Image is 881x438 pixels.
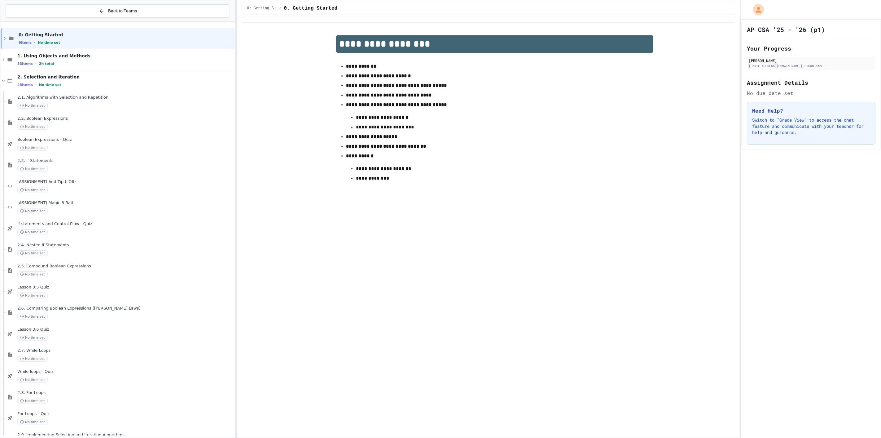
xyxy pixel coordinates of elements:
span: • [35,61,37,66]
span: 43 items [17,83,33,87]
div: [EMAIL_ADDRESS][DOMAIN_NAME][PERSON_NAME] [749,64,874,68]
h3: Need Help? [752,107,870,114]
span: Lesson 3.6 Quiz [17,327,234,332]
iframe: chat widget [855,413,875,432]
div: My Account [746,2,765,17]
span: No time set [17,398,48,404]
span: 2h total [39,62,54,66]
span: 0: Getting Started [19,32,234,38]
p: Switch to "Grade View" to access the chat feature and communicate with your teacher for help and ... [752,117,870,136]
span: 2.3. if Statements [17,158,234,163]
span: No time set [17,314,48,320]
span: 0. Getting Started [284,5,337,12]
span: No time set [17,356,48,362]
span: No time set [17,419,48,425]
span: 2.6. Comparing Boolean Expressions ([PERSON_NAME] Laws) [17,306,234,311]
span: Back to Teams [108,8,137,14]
span: No time set [17,208,48,214]
span: • [35,82,37,87]
span: [ASSIGNMENT] Magic 8 Ball [17,200,234,206]
h1: AP CSA '25 - '26 (p1) [747,25,825,34]
iframe: chat widget [830,386,875,413]
span: No time set [17,377,48,383]
h2: Assignment Details [747,78,875,87]
span: 2.7. While Loops [17,348,234,353]
span: 2.4. Nested if Statements [17,243,234,248]
span: 9 items [19,41,32,45]
span: 2.8. For Loops [17,390,234,396]
span: Boolean Expressions - Quiz [17,137,234,142]
span: No time set [17,166,48,172]
span: 2.9. Implementing Selection and Iteration Algorithms [17,432,234,438]
span: 33 items [17,62,33,66]
span: No time set [17,271,48,277]
span: No time set [17,250,48,256]
span: No time set [17,187,48,193]
span: 0: Getting Started [247,6,277,11]
div: No due date set [747,89,875,97]
span: No time set [17,293,48,298]
button: Back to Teams [6,4,230,18]
span: Lesson 3.5 Quiz [17,285,234,290]
span: No time set [17,335,48,341]
h2: Your Progress [747,44,875,53]
span: No time set [17,145,48,151]
span: 1. Using Objects and Methods [17,53,234,59]
span: 2.1. Algorithms with Selection and Repetition [17,95,234,100]
span: 2.5. Compound Boolean Expressions [17,264,234,269]
span: No time set [17,124,48,130]
span: [ASSIGNMENT] Add Tip (LO6) [17,179,234,185]
span: While loops - Quiz [17,369,234,374]
span: / [279,6,281,11]
span: No time set [17,103,48,109]
span: • [34,40,35,45]
span: No time set [39,83,61,87]
span: No time set [38,41,60,45]
span: 2.2. Boolean Expressions [17,116,234,121]
span: For Loops - Quiz [17,411,234,417]
span: If statements and Control Flow - Quiz [17,221,234,227]
span: No time set [17,229,48,235]
div: [PERSON_NAME] [749,58,874,63]
span: 2. Selection and Iteration [17,74,234,80]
